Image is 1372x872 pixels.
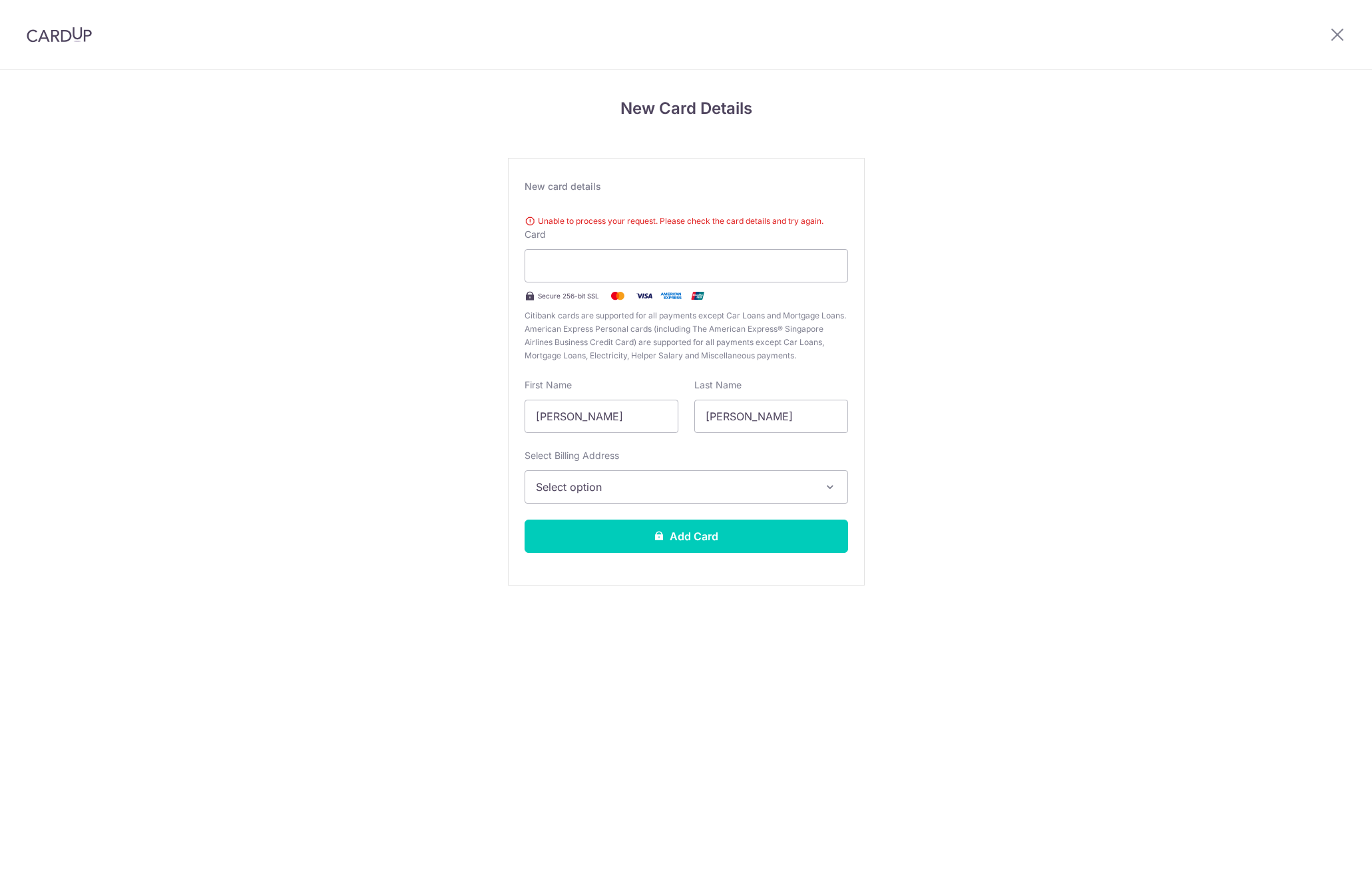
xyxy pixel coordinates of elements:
[525,228,546,241] label: Card
[525,215,848,228] div: Unable to process your request. Please check the card details and try again.
[525,520,848,553] button: Add Card
[525,180,848,193] div: New card details
[525,309,848,362] span: Citibank cards are supported for all payments except Car Loans and Mortgage Loans. American Expre...
[525,378,572,392] label: First Name
[658,288,684,304] img: .alt.amex
[538,290,599,301] span: Secure 256-bit SSL
[525,470,848,504] button: Select option
[694,400,848,433] input: Cardholder Last Name
[604,288,631,304] img: Mastercard
[631,288,658,304] img: Visa
[684,288,711,304] img: .alt.unionpay
[508,97,865,121] h4: New Card Details
[525,400,678,433] input: Cardholder First Name
[27,27,92,43] img: CardUp
[694,378,742,392] label: Last Name
[525,449,619,462] label: Select Billing Address
[536,258,837,274] iframe: Secure card payment input frame
[536,479,813,495] span: Select option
